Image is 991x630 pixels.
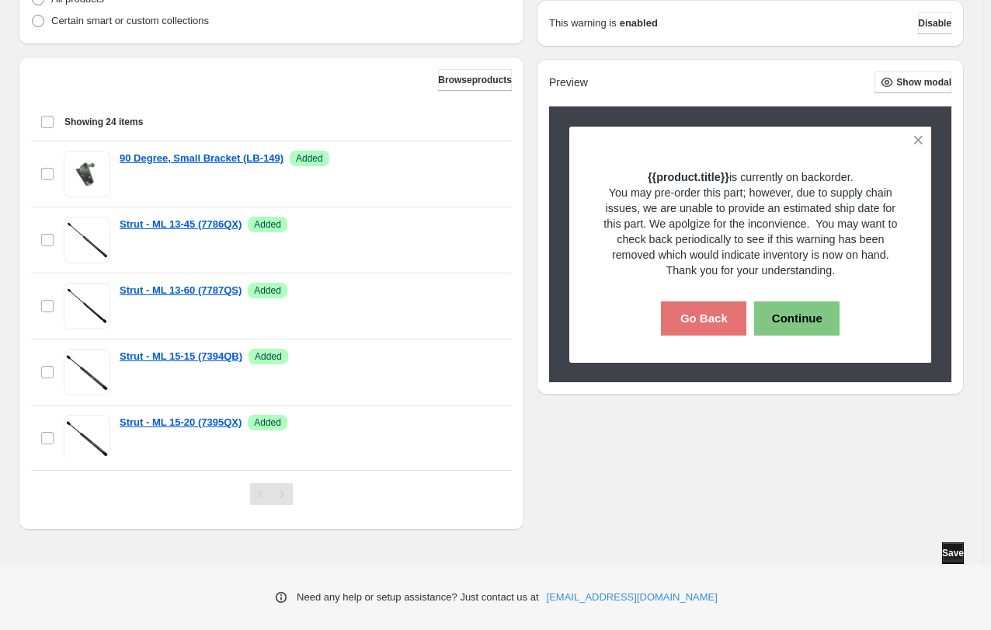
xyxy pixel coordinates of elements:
p: is currently on backorder. [596,169,905,185]
img: Strut - ML 13-45 (7786QX) [64,217,110,263]
a: 90 Degree, Small Bracket (LB-149) [120,151,283,166]
span: Added [255,350,282,363]
a: [EMAIL_ADDRESS][DOMAIN_NAME] [547,590,718,605]
span: Save [942,547,964,559]
span: Added [296,152,323,165]
strong: enabled [620,16,658,31]
button: Continue [754,301,840,336]
img: Strut - ML 15-15 (7394QB) [64,349,110,395]
a: Strut - ML 15-15 (7394QB) [120,349,242,364]
span: Added [254,416,281,429]
p: You may pre-order this part; however, due to supply chain issues, we are unable to provide an est... [596,185,905,278]
strong: {{product.title}} [648,171,729,183]
a: Strut - ML 13-45 (7786QX) [120,217,242,232]
nav: Pagination [250,483,293,505]
button: Show modal [875,71,951,93]
p: Certain smart or custom collections [51,13,209,29]
img: Strut - ML 13-60 (7787QS) [64,283,110,329]
h2: Preview [549,76,588,89]
a: Strut - ML 15-20 (7395QX) [120,415,242,430]
button: Save [942,542,964,564]
p: This warning is [549,16,617,31]
button: Disable [918,12,951,34]
span: Show modal [896,76,951,89]
a: Strut - ML 13-60 (7787QS) [120,283,242,298]
img: Strut - ML 15-20 (7395QX) [64,415,110,461]
button: Browseproducts [438,69,512,91]
span: Browse products [438,74,512,86]
span: Added [254,284,281,297]
button: Go Back [661,301,746,336]
span: Disable [918,17,951,30]
span: Showing 24 items [64,116,143,128]
span: Added [254,218,281,231]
